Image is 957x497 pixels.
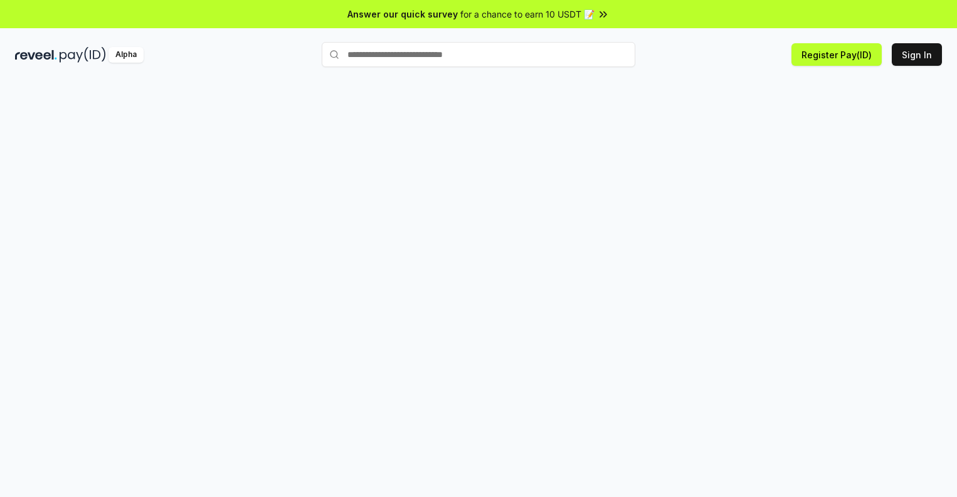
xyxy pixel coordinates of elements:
[791,43,882,66] button: Register Pay(ID)
[60,47,106,63] img: pay_id
[347,8,458,21] span: Answer our quick survey
[460,8,595,21] span: for a chance to earn 10 USDT 📝
[892,43,942,66] button: Sign In
[108,47,144,63] div: Alpha
[15,47,57,63] img: reveel_dark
